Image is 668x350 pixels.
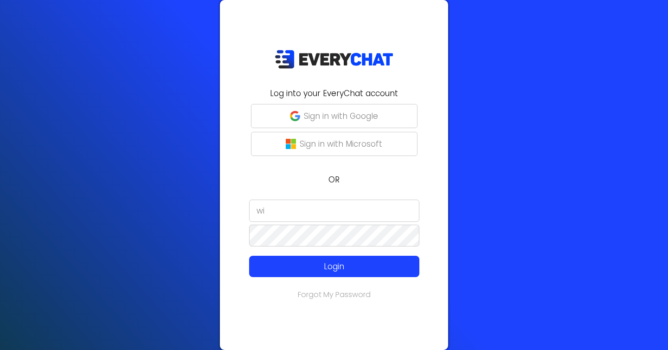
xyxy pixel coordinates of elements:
[249,200,419,222] input: Email
[266,260,402,272] p: Login
[249,256,419,277] button: Login
[225,174,443,186] p: OR
[290,111,300,121] img: google-g.png
[298,289,371,300] a: Forgot My Password
[251,132,417,156] button: Sign in with Microsoft
[286,139,296,149] img: microsoft-logo.png
[300,138,382,150] p: Sign in with Microsoft
[225,87,443,99] h2: Log into your EveryChat account
[304,110,378,122] p: Sign in with Google
[251,104,417,128] button: Sign in with Google
[275,50,393,69] img: EveryChat_logo_dark.png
